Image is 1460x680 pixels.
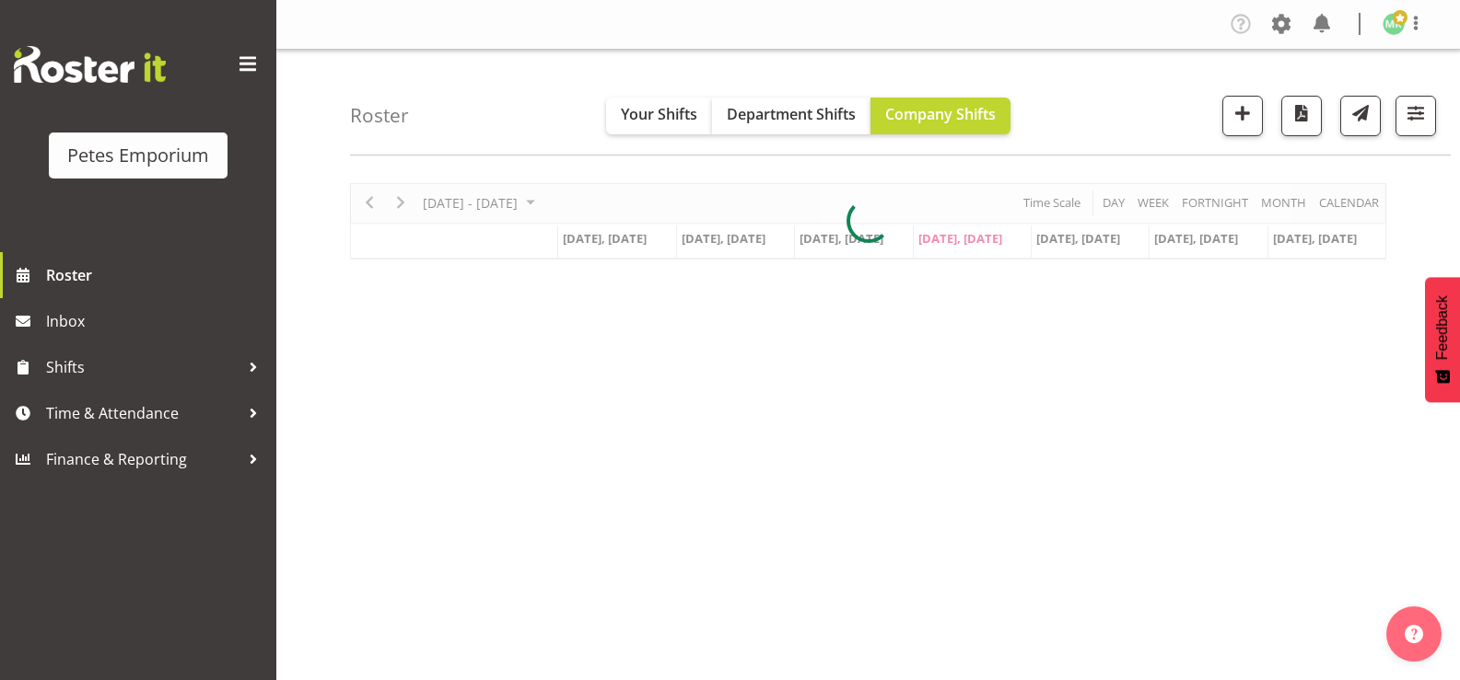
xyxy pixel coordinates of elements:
span: Shifts [46,353,239,381]
img: help-xxl-2.png [1405,625,1423,643]
span: Inbox [46,307,267,335]
span: Company Shifts [885,104,996,124]
span: Finance & Reporting [46,445,239,473]
img: Rosterit website logo [14,46,166,83]
button: Send a list of all shifts for the selected filtered period to all rostered employees. [1340,96,1381,136]
button: Download a PDF of the roster according to the set date range. [1281,96,1322,136]
span: Your Shifts [621,104,697,124]
img: melanie-richardson713.jpg [1383,13,1405,35]
span: Feedback [1434,295,1451,360]
button: Feedback - Show survey [1425,277,1460,402]
span: Department Shifts [727,104,856,124]
span: Time & Attendance [46,399,239,427]
button: Add a new shift [1222,96,1263,136]
span: Roster [46,261,267,289]
h4: Roster [350,105,409,126]
button: Filter Shifts [1396,96,1436,136]
div: Petes Emporium [67,142,209,169]
button: Department Shifts [712,98,870,134]
button: Your Shifts [606,98,712,134]
button: Company Shifts [870,98,1010,134]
